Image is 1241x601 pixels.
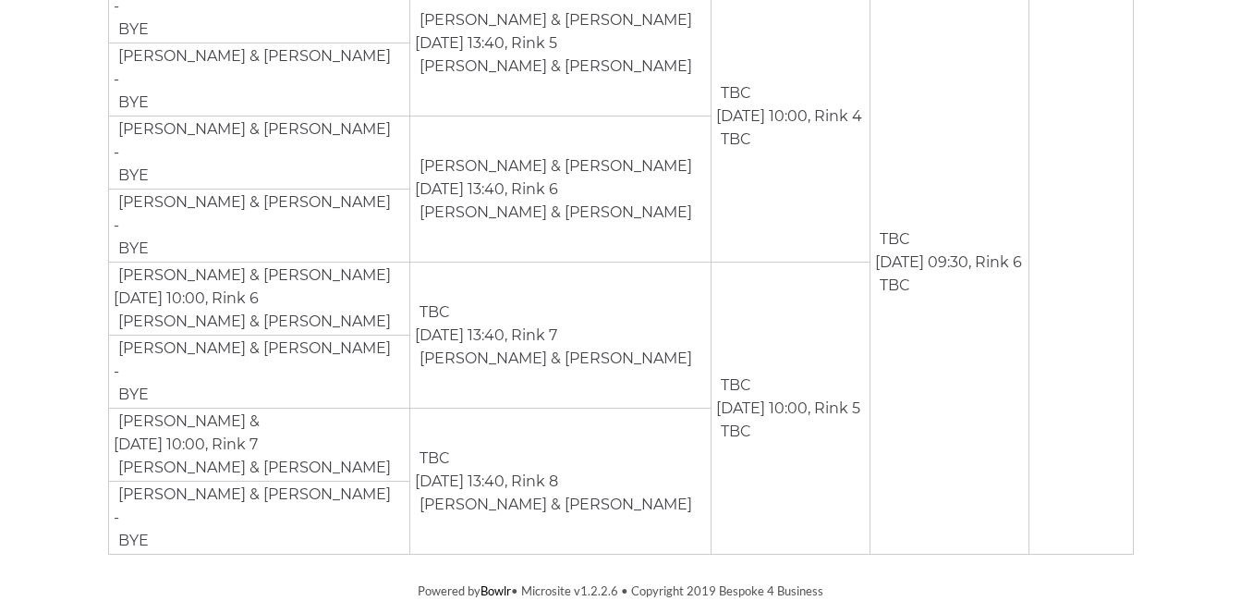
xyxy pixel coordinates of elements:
td: [PERSON_NAME] & [PERSON_NAME] [114,483,392,507]
td: [DATE] 13:40, Rink 7 [409,263,711,409]
td: BYE [114,164,150,188]
td: BYE [114,91,150,115]
td: BYE [114,18,150,42]
td: [PERSON_NAME] & [PERSON_NAME] [415,154,693,178]
td: - [108,482,409,555]
td: TBC [716,128,752,152]
td: [DATE] 10:00, Rink 5 [712,263,870,555]
td: [PERSON_NAME] & [PERSON_NAME] [114,190,392,215]
td: [PERSON_NAME] & [PERSON_NAME] [415,201,693,225]
td: [PERSON_NAME] & [PERSON_NAME] [415,8,693,32]
td: - [108,43,409,117]
td: TBC [716,420,752,444]
td: BYE [114,383,150,407]
td: - [108,117,409,190]
td: TBC [875,274,911,298]
td: [PERSON_NAME] & [PERSON_NAME] [415,493,693,517]
td: TBC [415,447,451,471]
td: [DATE] 13:40, Rink 6 [409,117,711,263]
td: [PERSON_NAME] & [PERSON_NAME] [415,55,693,79]
td: [DATE] 10:00, Rink 6 [108,263,409,336]
span: Powered by • Microsite v1.2.2.6 • Copyright 2019 Bespoke 4 Business [418,583,823,598]
td: [PERSON_NAME] & [PERSON_NAME] [114,264,392,288]
td: [PERSON_NAME] & [PERSON_NAME] [415,347,693,371]
td: BYE [114,237,150,261]
td: [PERSON_NAME] & [PERSON_NAME] [114,310,392,334]
td: - [108,336,409,409]
td: [PERSON_NAME] & [PERSON_NAME] [114,117,392,141]
td: [PERSON_NAME] & [PERSON_NAME] [114,456,392,480]
a: Bowlr [481,583,511,598]
td: [PERSON_NAME] & [PERSON_NAME] [114,44,392,68]
td: TBC [875,227,911,251]
td: - [108,190,409,263]
td: [DATE] 13:40, Rink 8 [409,409,711,555]
td: TBC [415,300,451,325]
td: TBC [716,81,752,105]
td: BYE [114,529,150,553]
td: TBC [716,374,752,398]
td: [PERSON_NAME] & [PERSON_NAME] [114,337,392,361]
td: [PERSON_NAME] & [114,410,261,434]
td: [DATE] 10:00, Rink 7 [108,409,409,482]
